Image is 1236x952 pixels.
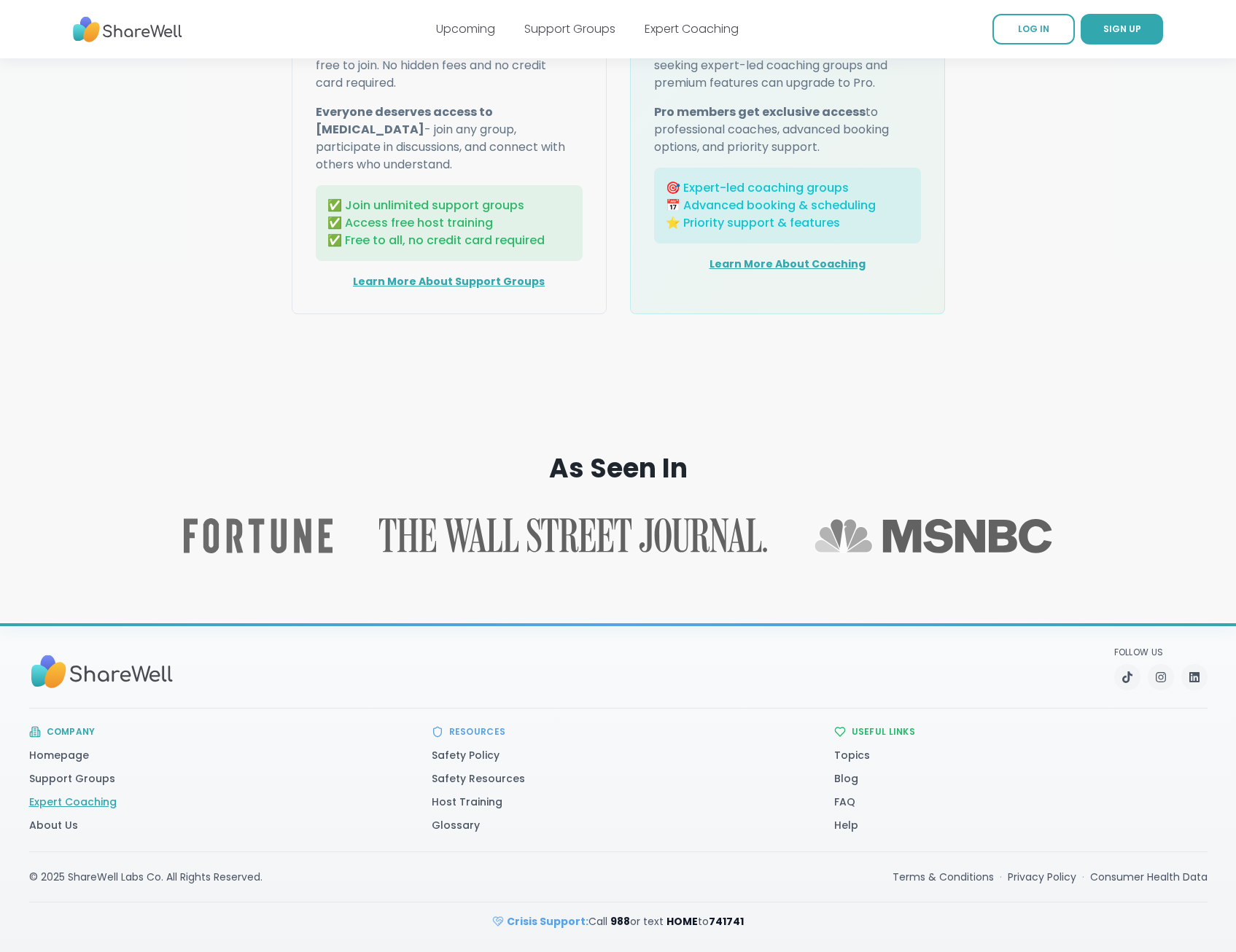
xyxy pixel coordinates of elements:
[834,771,858,786] a: Blog
[379,518,767,553] img: The Wall Street Journal logo
[834,795,855,809] a: FAQ
[1000,870,1002,884] span: ·
[1114,664,1140,690] a: TikTok
[654,104,866,120] strong: Pro members get exclusive access
[184,518,333,553] a: Read ShareWell coverage in Fortune
[316,104,583,173] p: - join any group, participate in discussions, and connect with others who understand.
[507,914,588,929] strong: Crisis Support:
[654,104,921,156] p: to professional coaches, advanced booking options, and priority support.
[814,518,1053,553] img: MSNBC logo
[710,257,866,271] a: Learn More About Coaching
[1103,23,1141,35] span: SIGN UP
[1148,664,1174,690] a: Instagram
[1114,647,1208,658] p: Follow Us
[449,726,506,738] h3: Resources
[29,870,263,884] div: © 2025 ShareWell Labs Co. All Rights Reserved.
[18,454,1219,483] h2: As Seen In
[709,914,744,929] strong: 741741
[654,39,921,92] p: Support groups stay free for all, but members seeking expert-led coaching groups and premium feat...
[992,14,1075,44] a: LOG IN
[47,726,96,738] h3: Company
[432,795,502,809] a: Host Training
[1081,14,1163,44] a: SIGN UP
[666,914,698,929] strong: HOME
[432,818,480,832] a: Glossary
[29,648,175,695] img: Sharewell
[379,518,767,553] a: Read ShareWell coverage in The Wall Street Journal
[666,179,909,232] p: 🎯 Expert-led coaching groups 📅 Advanced booking & scheduling ⭐ Priority support & features
[834,748,870,762] a: Topics
[316,104,493,138] strong: Everyone deserves access to [MEDICAL_DATA]
[507,914,744,929] span: Call or text to
[524,20,615,37] a: Support Groups
[432,748,500,762] a: Safety Policy
[353,274,545,289] a: Learn More About Support Groups
[436,20,495,37] a: Upcoming
[432,771,525,786] a: Safety Resources
[610,914,630,929] strong: 988
[814,518,1053,553] a: Read ShareWell coverage in MSNBC
[29,771,115,786] a: Support Groups
[327,197,571,249] p: ✅ Join unlimited support groups ✅ Access free host training ✅ Free to all, no credit card required
[834,818,858,832] a: Help
[852,726,916,738] h3: Useful Links
[29,748,89,762] a: Homepage
[316,39,583,92] p: [MEDICAL_DATA] groups on ShareWell are free to join. No hidden fees and no credit card required.
[1181,664,1208,690] a: LinkedIn
[73,9,182,50] img: ShareWell Nav Logo
[29,818,78,832] a: About Us
[1008,870,1076,884] a: Privacy Policy
[1018,23,1049,35] span: LOG IN
[29,795,117,809] a: Expert Coaching
[893,870,994,884] a: Terms & Conditions
[184,518,333,553] img: Fortune logo
[1082,870,1084,884] span: ·
[1090,870,1208,884] a: Consumer Health Data
[645,20,739,37] a: Expert Coaching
